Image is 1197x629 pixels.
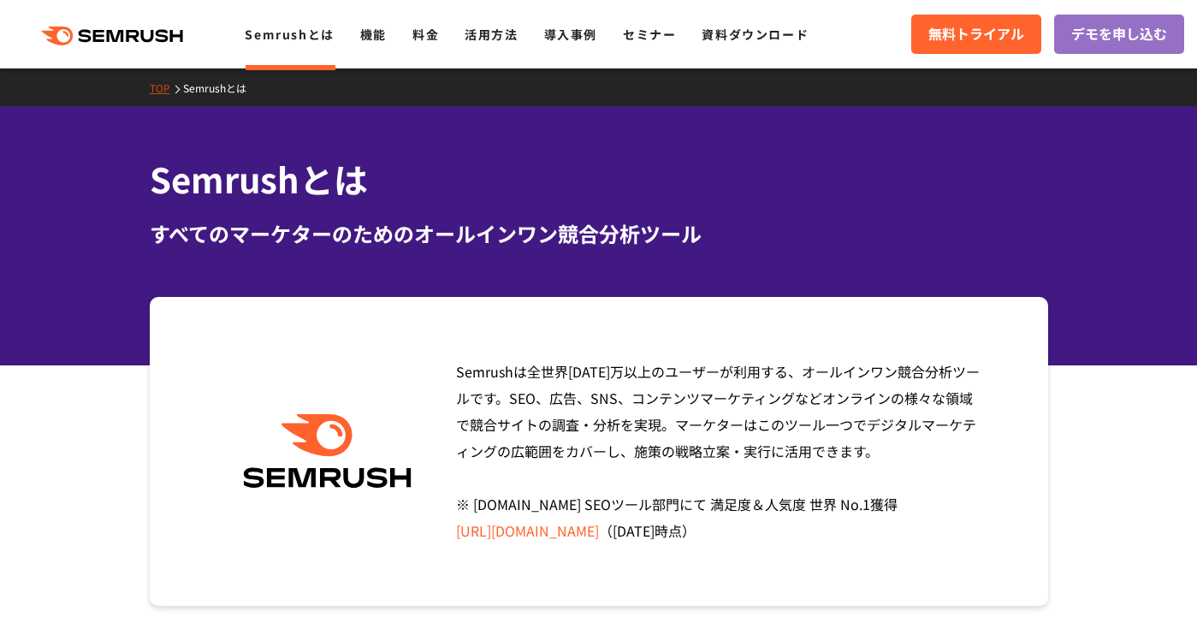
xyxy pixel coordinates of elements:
span: 無料トライアル [928,23,1024,45]
a: デモを申し込む [1054,15,1184,54]
a: 機能 [360,26,387,43]
a: 資料ダウンロード [702,26,809,43]
img: Semrush [234,414,420,489]
h1: Semrushとは [150,154,1048,205]
div: すべてのマーケターのためのオールインワン競合分析ツール [150,218,1048,249]
a: TOP [150,80,183,95]
a: Semrushとは [183,80,259,95]
a: 料金 [412,26,439,43]
a: 無料トライアル [911,15,1041,54]
span: Semrushは全世界[DATE]万以上のユーザーが利用する、オールインワン競合分析ツールです。SEO、広告、SNS、コンテンツマーケティングなどオンラインの様々な領域で競合サイトの調査・分析を... [456,361,980,541]
span: デモを申し込む [1071,23,1167,45]
a: セミナー [623,26,676,43]
a: 導入事例 [544,26,597,43]
a: [URL][DOMAIN_NAME] [456,520,599,541]
a: 活用方法 [465,26,518,43]
a: Semrushとは [245,26,334,43]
